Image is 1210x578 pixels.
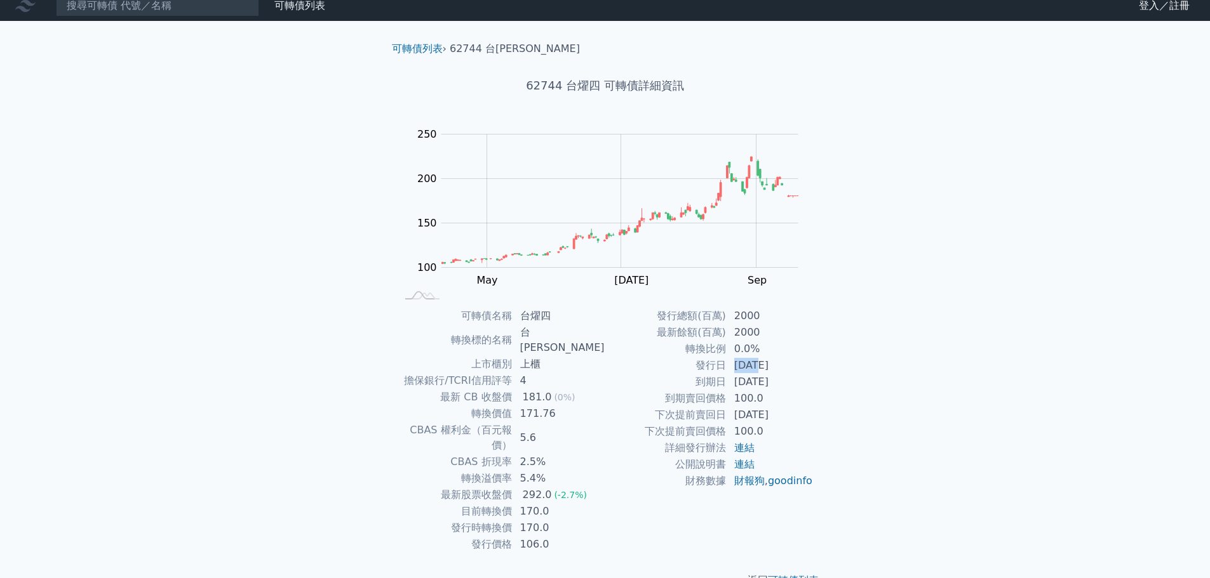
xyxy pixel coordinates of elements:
tspan: Sep [748,274,767,286]
li: 62744 台[PERSON_NAME] [450,41,580,56]
td: 上市櫃別 [397,356,513,372]
td: 0.0% [727,341,814,357]
a: 連結 [734,458,755,470]
td: 發行時轉換價 [397,520,513,536]
td: [DATE] [727,407,814,423]
td: 發行總額(百萬) [605,308,727,324]
td: 詳細發行辦法 [605,440,727,456]
td: 發行價格 [397,536,513,553]
td: 最新餘額(百萬) [605,324,727,341]
td: 100.0 [727,423,814,440]
td: 擔保銀行/TCRI信用評等 [397,372,513,389]
td: 最新股票收盤價 [397,487,513,503]
td: , [727,473,814,489]
span: (-2.7%) [554,490,587,500]
td: 2000 [727,324,814,341]
td: 下次提前賣回日 [605,407,727,423]
span: (0%) [554,392,575,402]
td: 台燿四 [513,308,605,324]
td: 到期日 [605,374,727,390]
a: goodinfo [768,475,812,487]
div: 聊天小工具 [1146,517,1210,578]
tspan: 250 [417,128,437,140]
td: 目前轉換價 [397,503,513,520]
td: CBAS 權利金（百元報價） [397,422,513,454]
td: 發行日 [605,357,727,374]
td: 170.0 [513,503,605,520]
div: 181.0 [520,390,555,405]
a: 連結 [734,442,755,454]
td: 轉換標的名稱 [397,324,513,356]
td: 到期賣回價格 [605,390,727,407]
td: 5.4% [513,470,605,487]
tspan: 200 [417,173,437,185]
td: 100.0 [727,390,814,407]
td: 4 [513,372,605,389]
td: 2.5% [513,454,605,470]
td: 轉換比例 [605,341,727,357]
td: 上櫃 [513,356,605,372]
td: 轉換溢價率 [397,470,513,487]
g: Chart [411,128,817,312]
td: 5.6 [513,422,605,454]
td: 106.0 [513,536,605,553]
td: 最新 CB 收盤價 [397,389,513,405]
td: 171.76 [513,405,605,422]
a: 財報狗 [734,475,765,487]
td: 可轉債名稱 [397,308,513,324]
div: 292.0 [520,487,555,502]
tspan: 100 [417,261,437,273]
td: CBAS 折現率 [397,454,513,470]
td: [DATE] [727,357,814,374]
td: 170.0 [513,520,605,536]
td: 台[PERSON_NAME] [513,324,605,356]
td: 轉換價值 [397,405,513,422]
td: 財務數據 [605,473,727,489]
a: 可轉債列表 [392,43,443,55]
td: [DATE] [727,374,814,390]
tspan: [DATE] [614,274,649,286]
td: 公開說明書 [605,456,727,473]
td: 下次提前賣回價格 [605,423,727,440]
tspan: May [476,274,497,286]
iframe: Chat Widget [1146,517,1210,578]
td: 2000 [727,308,814,324]
tspan: 150 [417,217,437,229]
h1: 62744 台燿四 可轉債詳細資訊 [382,77,829,95]
li: › [392,41,447,56]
